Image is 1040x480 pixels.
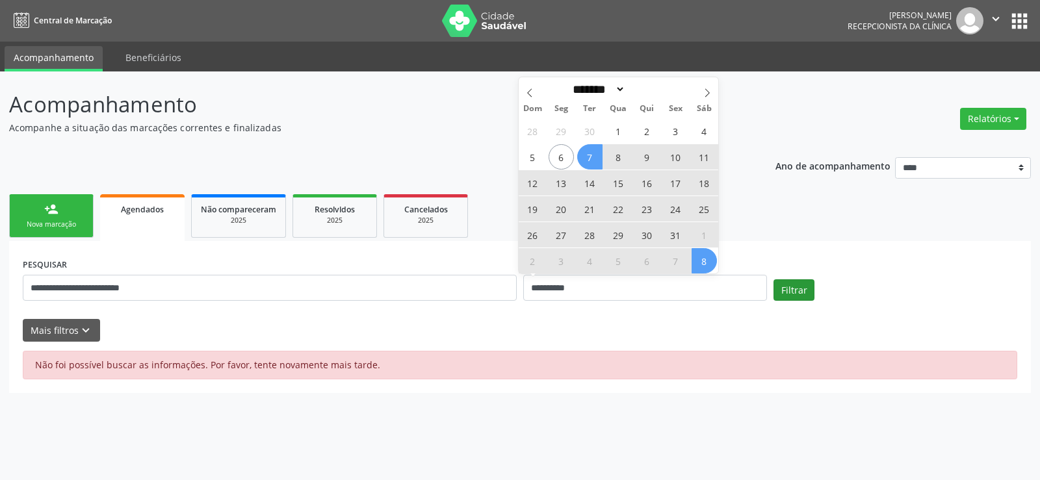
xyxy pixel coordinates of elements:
span: Sex [661,105,690,113]
select: Month [569,82,626,96]
span: Outubro 13, 2025 [549,170,574,196]
span: Outubro 30, 2025 [634,222,660,247]
div: 2025 [302,216,367,225]
a: Beneficiários [116,46,190,69]
div: person_add [44,202,58,216]
span: Outubro 15, 2025 [606,170,631,196]
span: Outubro 12, 2025 [520,170,545,196]
span: Outubro 6, 2025 [549,144,574,170]
a: Acompanhamento [5,46,103,71]
span: Qua [604,105,632,113]
span: Novembro 1, 2025 [692,222,717,247]
button: Filtrar [773,279,814,301]
span: Outubro 11, 2025 [692,144,717,170]
span: Outubro 22, 2025 [606,196,631,221]
button:  [983,7,1008,34]
i: keyboard_arrow_down [79,323,93,338]
span: Setembro 30, 2025 [577,118,603,144]
span: Outubro 26, 2025 [520,222,545,247]
img: img [956,7,983,34]
span: Outubro 19, 2025 [520,196,545,221]
input: Year [625,82,668,96]
span: Novembro 3, 2025 [549,248,574,273]
span: Novembro 4, 2025 [577,248,603,273]
span: Outubro 17, 2025 [663,170,688,196]
span: Novembro 2, 2025 [520,248,545,273]
span: Setembro 29, 2025 [549,118,574,144]
button: apps [1008,10,1031,32]
span: Outubro 18, 2025 [692,170,717,196]
span: Seg [547,105,575,113]
p: Acompanhe a situação das marcações correntes e finalizadas [9,121,724,134]
span: Outubro 3, 2025 [663,118,688,144]
span: Central de Marcação [34,15,112,26]
span: Agendados [121,204,164,215]
span: Outubro 8, 2025 [606,144,631,170]
span: Outubro 24, 2025 [663,196,688,221]
span: Outubro 10, 2025 [663,144,688,170]
div: 2025 [393,216,458,225]
span: Outubro 16, 2025 [634,170,660,196]
span: Novembro 5, 2025 [606,248,631,273]
p: Ano de acompanhamento [775,157,890,173]
span: Novembro 6, 2025 [634,248,660,273]
span: Outubro 29, 2025 [606,222,631,247]
span: Não compareceram [201,204,276,215]
span: Cancelados [404,204,448,215]
span: Outubro 2, 2025 [634,118,660,144]
span: Outubro 27, 2025 [549,222,574,247]
span: Outubro 9, 2025 [634,144,660,170]
button: Relatórios [960,108,1026,130]
span: Novembro 7, 2025 [663,248,688,273]
span: Outubro 1, 2025 [606,118,631,144]
div: Nova marcação [19,220,84,229]
span: Outubro 14, 2025 [577,170,603,196]
span: Outubro 25, 2025 [692,196,717,221]
span: Outubro 7, 2025 [577,144,603,170]
span: Recepcionista da clínica [848,21,952,32]
span: Setembro 28, 2025 [520,118,545,144]
label: PESQUISAR [23,255,67,275]
span: Outubro 5, 2025 [520,144,545,170]
span: Outubro 31, 2025 [663,222,688,247]
span: Outubro 23, 2025 [634,196,660,221]
div: Não foi possível buscar as informações. Por favor, tente novamente mais tarde. [23,351,1017,379]
span: Outubro 4, 2025 [692,118,717,144]
span: Ter [575,105,604,113]
p: Acompanhamento [9,88,724,121]
span: Resolvidos [315,204,355,215]
span: Sáb [690,105,718,113]
i:  [989,12,1003,26]
div: [PERSON_NAME] [848,10,952,21]
span: Novembro 8, 2025 [692,248,717,273]
div: 2025 [201,216,276,225]
span: Outubro 21, 2025 [577,196,603,221]
a: Central de Marcação [9,10,112,31]
span: Dom [519,105,547,113]
span: Outubro 28, 2025 [577,222,603,247]
span: Outubro 20, 2025 [549,196,574,221]
button: Mais filtroskeyboard_arrow_down [23,319,100,342]
span: Qui [632,105,661,113]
